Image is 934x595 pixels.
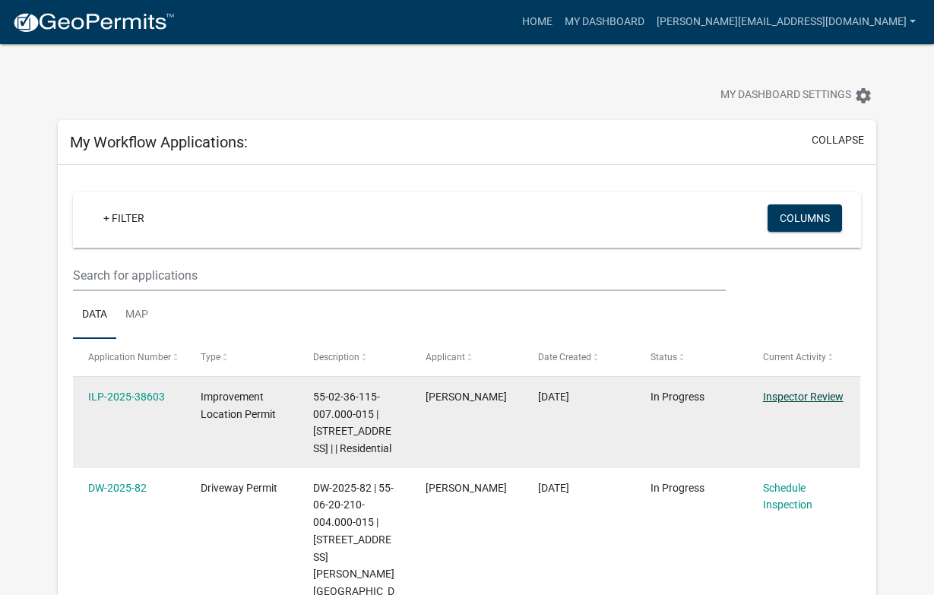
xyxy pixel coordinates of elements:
[313,391,391,454] span: 55-02-36-115-007.000-015 | 8691 E LANDERSDALE RD | | Residential
[88,391,165,403] a: ILP-2025-38603
[88,352,171,362] span: Application Number
[201,352,220,362] span: Type
[538,391,569,403] span: 08/25/2025
[426,482,507,494] span: Amanda Brooks
[763,352,826,362] span: Current Activity
[559,8,651,36] a: My Dashboard
[651,8,922,36] a: [PERSON_NAME][EMAIL_ADDRESS][DOMAIN_NAME]
[410,339,523,375] datatable-header-cell: Applicant
[538,352,591,362] span: Date Created
[91,204,157,232] a: + Filter
[768,204,842,232] button: Columns
[73,291,116,340] a: Data
[635,339,748,375] datatable-header-cell: Status
[516,8,559,36] a: Home
[651,352,677,362] span: Status
[116,291,157,340] a: Map
[73,339,185,375] datatable-header-cell: Application Number
[523,339,635,375] datatable-header-cell: Date Created
[763,391,844,403] a: Inspector Review
[201,391,276,420] span: Improvement Location Permit
[201,482,277,494] span: Driveway Permit
[426,352,465,362] span: Applicant
[763,482,812,511] a: Schedule Inspection
[812,132,864,148] button: collapse
[70,133,248,151] h5: My Workflow Applications:
[748,339,860,375] datatable-header-cell: Current Activity
[708,81,885,110] button: My Dashboard Settingssettings
[298,339,410,375] datatable-header-cell: Description
[88,482,147,494] a: DW-2025-82
[426,391,507,403] span: Amanda Brooks
[313,352,359,362] span: Description
[651,391,704,403] span: In Progress
[538,482,569,494] span: 02/10/2025
[73,260,725,291] input: Search for applications
[651,482,704,494] span: In Progress
[854,87,872,105] i: settings
[185,339,298,375] datatable-header-cell: Type
[720,87,851,105] span: My Dashboard Settings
